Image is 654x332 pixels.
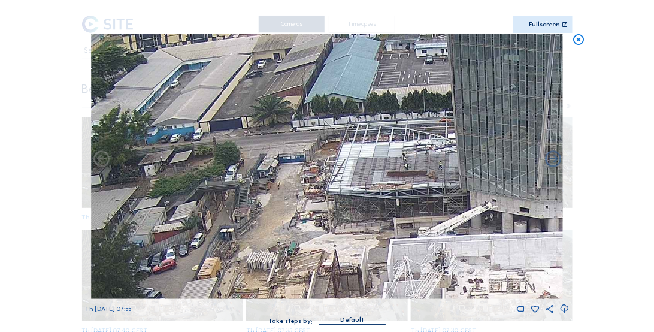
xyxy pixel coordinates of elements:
div: Default [340,315,364,325]
span: Th [DATE] 07:55 [85,305,131,313]
img: Image [91,34,563,299]
div: Fullscreen [529,22,561,29]
div: Take steps by: [268,318,313,325]
i: Forward [92,150,111,169]
i: Back [543,150,562,169]
div: Default [319,315,386,324]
